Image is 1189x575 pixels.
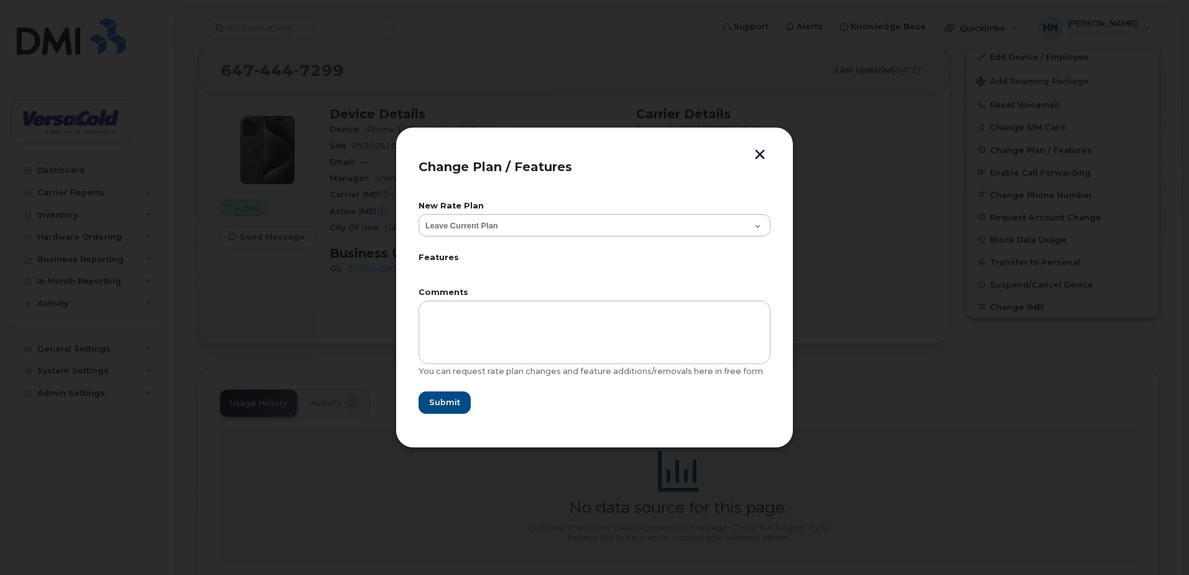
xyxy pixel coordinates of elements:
[419,254,770,262] label: Features
[429,396,460,408] span: Submit
[419,367,770,376] div: You can request rate plan changes and feature additions/removals here in free form
[419,159,572,174] span: Change Plan / Features
[419,289,770,297] label: Comments
[419,391,471,414] button: Submit
[419,202,770,210] label: New Rate Plan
